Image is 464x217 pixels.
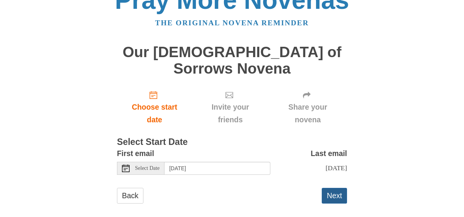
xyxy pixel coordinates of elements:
div: Click "Next" to confirm your start date first. [192,84,268,130]
span: Share your novena [276,101,339,126]
h3: Select Start Date [117,137,347,147]
input: Use the arrow keys to pick a date [165,162,270,175]
h1: Our [DEMOGRAPHIC_DATA] of Sorrows Novena [117,44,347,77]
a: Choose start date [117,84,192,130]
span: Invite your friends [200,101,261,126]
label: Last email [311,147,347,160]
button: Next [322,188,347,204]
span: [DATE] [326,164,347,172]
a: The original novena reminder [155,19,309,27]
label: First email [117,147,154,160]
div: Click "Next" to confirm your start date first. [268,84,347,130]
span: Choose start date [125,101,184,126]
a: Back [117,188,143,204]
span: Select Date [135,166,160,171]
